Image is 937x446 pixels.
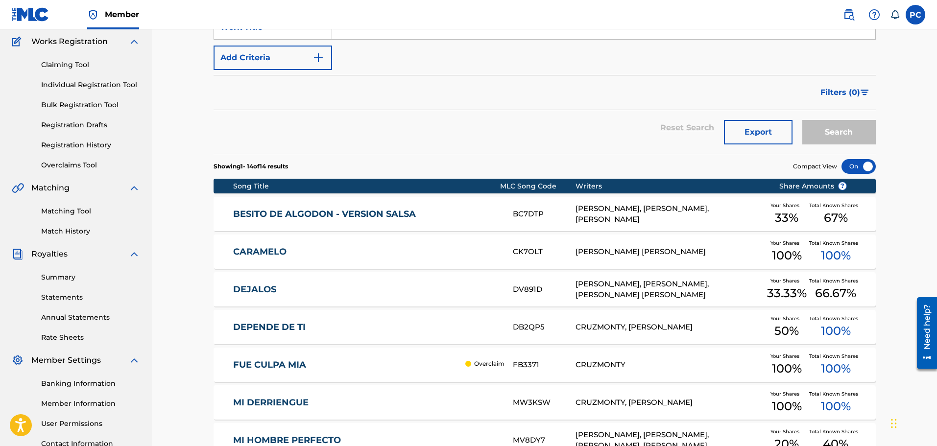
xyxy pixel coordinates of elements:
iframe: Chat Widget [888,399,937,446]
span: 33 % [775,209,798,227]
span: Share Amounts [779,181,847,191]
div: [PERSON_NAME], [PERSON_NAME], [PERSON_NAME] [PERSON_NAME] [576,279,764,301]
a: Bulk Registration Tool [41,100,140,110]
a: Registration History [41,140,140,150]
span: Your Shares [770,390,803,398]
img: expand [128,354,140,366]
div: CRUZMONTY, [PERSON_NAME] [576,397,764,408]
span: 100 % [821,247,851,264]
img: expand [128,36,140,47]
div: MLC Song Code [500,181,576,191]
span: 100 % [821,322,851,340]
a: Claiming Tool [41,60,140,70]
p: Showing 1 - 14 of 14 results [214,162,288,171]
a: Overclaims Tool [41,160,140,170]
img: Matching [12,182,24,194]
img: Member Settings [12,354,24,366]
span: Works Registration [31,36,108,47]
a: CARAMELO [233,246,500,258]
div: Writers [576,181,764,191]
a: User Permissions [41,419,140,429]
span: Member [105,9,139,20]
div: Song Title [233,181,500,191]
span: ? [839,182,846,190]
span: Filters ( 0 ) [820,87,860,98]
img: Top Rightsholder [87,9,99,21]
div: DV891D [513,284,576,295]
a: Individual Registration Tool [41,80,140,90]
span: Total Known Shares [809,277,862,284]
a: Match History [41,226,140,236]
span: Total Known Shares [809,390,862,398]
div: MW3KSW [513,397,576,408]
div: [PERSON_NAME], [PERSON_NAME], [PERSON_NAME] [576,203,764,225]
img: expand [128,248,140,260]
img: 9d2ae6d4665cec9f34b9.svg [312,52,324,64]
button: Add Criteria [214,46,332,70]
div: CRUZMONTY, [PERSON_NAME] [576,322,764,333]
span: Total Known Shares [809,428,862,435]
a: MI DERRIENGUE [233,397,500,408]
a: Banking Information [41,378,140,389]
span: Matching [31,182,70,194]
span: Total Known Shares [809,352,862,360]
span: 66.67 % [815,284,856,302]
button: Export [724,120,793,144]
div: Notifications [890,10,900,20]
span: Your Shares [770,428,803,435]
div: FB3371 [513,359,576,371]
img: help [868,9,880,21]
span: 100 % [821,360,851,377]
a: Matching Tool [41,206,140,216]
span: Total Known Shares [809,315,862,322]
p: Overclaim [474,359,505,368]
span: Your Shares [770,315,803,322]
a: Rate Sheets [41,332,140,343]
div: [PERSON_NAME] [PERSON_NAME] [576,246,764,258]
span: Total Known Shares [809,239,862,247]
span: 100 % [772,398,802,415]
img: Works Registration [12,36,24,47]
span: Compact View [793,162,837,171]
span: 100 % [821,398,851,415]
a: Annual Statements [41,312,140,323]
div: CK7OLT [513,246,576,258]
a: DEJALOS [233,284,500,295]
form: Search Form [214,15,876,154]
a: DEPENDE DE TI [233,322,500,333]
div: BC7DTP [513,209,576,220]
span: 33.33 % [767,284,807,302]
button: Filters (0) [815,80,876,105]
a: Member Information [41,399,140,409]
span: Your Shares [770,239,803,247]
a: Registration Drafts [41,120,140,130]
iframe: Resource Center [910,293,937,372]
span: 67 % [824,209,848,227]
span: 100 % [772,247,802,264]
div: CRUZMONTY [576,359,764,371]
span: 100 % [772,360,802,377]
span: Royalties [31,248,68,260]
span: 50 % [774,322,799,340]
div: Help [865,5,884,24]
a: FUE CULPA MIA [233,359,460,371]
span: Total Known Shares [809,202,862,209]
a: MI HOMBRE PERFECTO [233,435,500,446]
span: Your Shares [770,202,803,209]
img: expand [128,182,140,194]
div: Drag [891,409,897,438]
img: MLC Logo [12,7,49,22]
a: Statements [41,292,140,303]
a: Public Search [839,5,859,24]
img: Royalties [12,248,24,260]
div: DB2QP5 [513,322,576,333]
span: Your Shares [770,277,803,284]
div: User Menu [906,5,925,24]
span: Your Shares [770,352,803,360]
img: filter [861,90,869,95]
a: Summary [41,272,140,282]
img: search [843,9,855,21]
